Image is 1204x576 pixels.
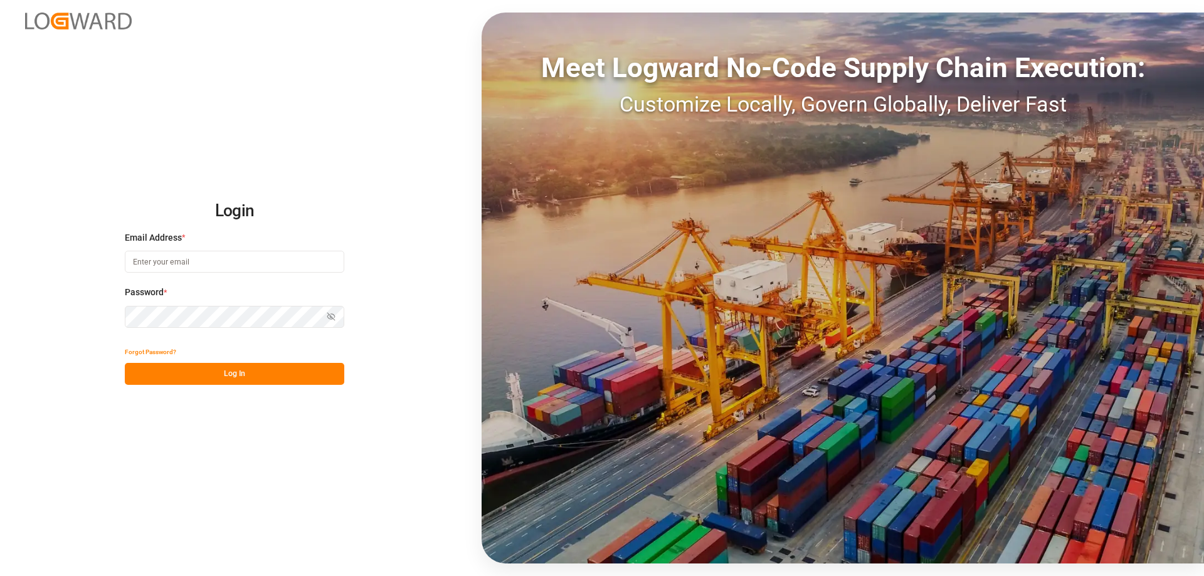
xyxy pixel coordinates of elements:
[125,286,164,299] span: Password
[25,13,132,29] img: Logward_new_orange.png
[125,251,344,273] input: Enter your email
[125,341,176,363] button: Forgot Password?
[125,363,344,385] button: Log In
[482,47,1204,88] div: Meet Logward No-Code Supply Chain Execution:
[125,191,344,231] h2: Login
[125,231,182,244] span: Email Address
[482,88,1204,120] div: Customize Locally, Govern Globally, Deliver Fast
